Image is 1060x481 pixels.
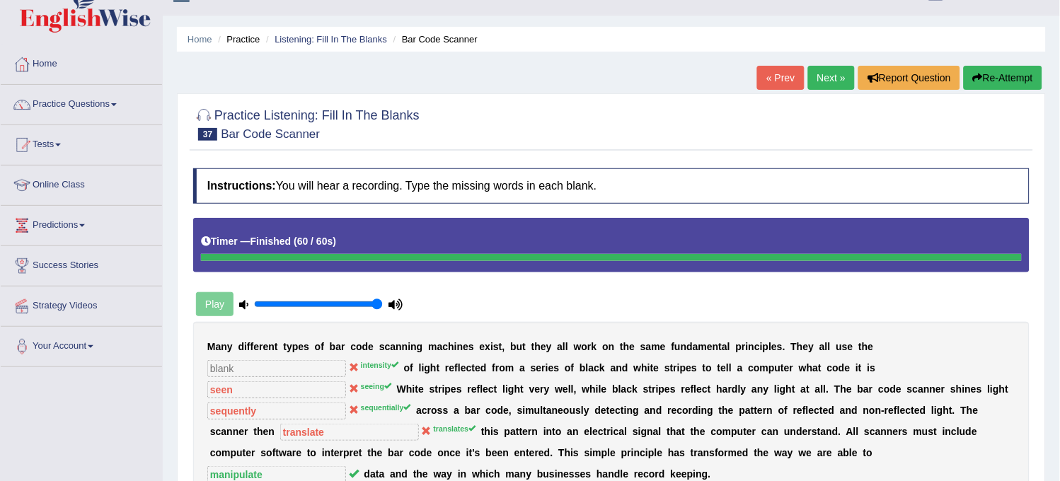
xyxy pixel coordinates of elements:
[760,362,768,373] b: m
[531,362,536,373] b: s
[868,362,870,373] b: i
[774,383,777,395] b: l
[746,341,749,352] b: i
[522,341,526,352] b: t
[819,341,825,352] b: a
[813,362,819,373] b: a
[1,166,162,201] a: Online Class
[599,362,605,373] b: k
[480,383,483,395] b: l
[385,341,391,352] b: c
[737,362,743,373] b: a
[397,383,406,395] b: W
[466,362,472,373] b: c
[546,341,552,352] b: y
[379,341,385,352] b: s
[611,362,616,373] b: a
[500,362,506,373] b: o
[502,341,505,352] b: ,
[253,341,259,352] b: e
[670,362,674,373] b: t
[565,341,568,352] b: l
[413,383,415,395] b: i
[442,383,445,395] b: i
[664,383,670,395] b: e
[472,362,476,373] b: t
[864,383,870,395] b: a
[824,383,826,395] b: l
[468,341,474,352] b: s
[214,33,260,46] li: Practice
[589,383,596,395] b: h
[362,341,369,352] b: d
[647,362,650,373] b: i
[297,236,333,247] b: 60 / 60s
[563,341,565,352] b: l
[410,362,413,373] b: f
[188,34,212,45] a: Home
[435,383,439,395] b: t
[741,383,747,395] b: y
[201,236,336,247] h5: Timer —
[799,362,807,373] b: w
[502,383,505,395] b: l
[207,360,346,377] input: blank
[769,341,772,352] b: l
[642,362,648,373] b: h
[480,341,485,352] b: e
[536,362,542,373] b: e
[738,383,741,395] b: l
[687,341,693,352] b: d
[341,341,345,352] b: r
[808,66,855,90] a: Next »
[477,383,480,395] b: f
[437,341,443,352] b: a
[299,341,304,352] b: e
[732,383,738,395] b: d
[836,341,843,352] b: u
[321,341,324,352] b: f
[760,341,763,352] b: i
[586,362,589,373] b: l
[542,362,546,373] b: r
[858,362,862,373] b: t
[609,341,615,352] b: n
[659,383,665,395] b: p
[728,383,732,395] b: r
[428,341,437,352] b: m
[587,341,591,352] b: r
[602,341,609,352] b: o
[718,362,721,373] b: t
[672,341,675,352] b: f
[660,341,666,352] b: e
[499,341,502,352] b: t
[784,362,790,373] b: e
[508,383,514,395] b: g
[544,383,550,395] b: y
[520,383,524,395] b: t
[623,341,630,352] b: h
[630,341,635,352] b: e
[548,362,554,373] b: e
[698,341,707,352] b: m
[722,383,728,395] b: a
[845,362,851,373] b: e
[437,362,440,373] b: t
[580,362,586,373] b: b
[703,362,706,373] b: t
[410,341,417,352] b: n
[870,362,876,373] b: s
[757,383,764,395] b: n
[754,362,760,373] b: o
[736,341,742,352] b: p
[627,383,633,395] b: c
[480,362,487,373] b: d
[571,383,574,395] b: l
[268,341,275,352] b: n
[650,362,654,373] b: t
[1,85,162,120] a: Practice Questions
[294,236,297,247] b: (
[1,125,162,161] a: Tests
[350,341,356,352] b: c
[674,362,677,373] b: r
